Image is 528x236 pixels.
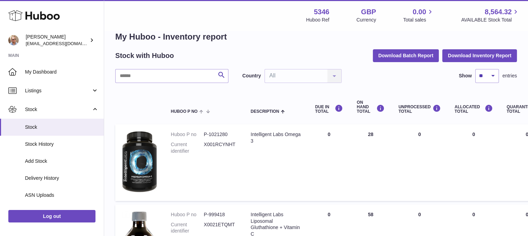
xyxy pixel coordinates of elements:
[454,104,493,114] div: ALLOCATED Total
[392,124,448,201] td: 0
[26,34,88,47] div: [PERSON_NAME]
[447,124,500,201] td: 0
[251,131,301,144] div: Intelligent Labs Omega 3
[25,106,91,113] span: Stock
[171,221,204,235] dt: Current identifier
[25,175,99,182] span: Delivery History
[25,69,99,75] span: My Dashboard
[115,51,174,60] h2: Stock with Huboo
[115,31,517,42] h1: My Huboo - Inventory report
[26,41,102,46] span: [EMAIL_ADDRESS][DOMAIN_NAME]
[357,100,385,114] div: ON HAND Total
[350,124,392,201] td: 28
[242,73,261,79] label: Country
[306,17,329,23] div: Huboo Ref
[413,7,426,17] span: 0.00
[315,104,343,114] div: DUE IN TOTAL
[171,131,204,138] dt: Huboo P no
[461,17,520,23] span: AVAILABLE Stock Total
[502,73,517,79] span: entries
[251,109,279,114] span: Description
[171,109,198,114] span: Huboo P no
[373,49,439,62] button: Download Batch Report
[204,141,237,154] dd: X001RCYNHT
[25,158,99,165] span: Add Stock
[485,7,512,17] span: 8,564.32
[25,87,91,94] span: Listings
[442,49,517,62] button: Download Inventory Report
[403,17,434,23] span: Total sales
[357,17,376,23] div: Currency
[399,104,441,114] div: UNPROCESSED Total
[459,73,472,79] label: Show
[171,211,204,218] dt: Huboo P no
[8,35,19,45] img: support@radoneltd.co.uk
[461,7,520,23] a: 8,564.32 AVAILABLE Stock Total
[8,210,95,222] a: Log out
[314,7,329,17] strong: 5346
[25,192,99,199] span: ASN Uploads
[361,7,376,17] strong: GBP
[25,124,99,130] span: Stock
[308,124,350,201] td: 0
[122,131,157,192] img: product image
[204,211,237,218] dd: P-999418
[403,7,434,23] a: 0.00 Total sales
[25,141,99,147] span: Stock History
[204,131,237,138] dd: P-1021280
[171,141,204,154] dt: Current identifier
[204,221,237,235] dd: X0021ETQMT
